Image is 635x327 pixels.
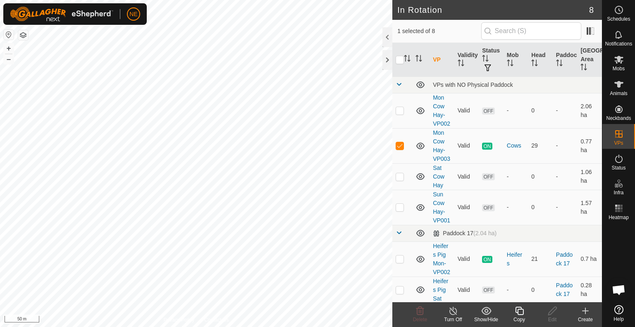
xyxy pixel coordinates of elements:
span: OFF [482,173,494,180]
div: Paddock 17 [433,230,497,237]
div: Open chat [606,277,631,302]
a: Mon Cow Hay-VP002 [433,94,450,127]
span: 1 selected of 8 [397,27,481,36]
div: Edit [536,316,569,323]
a: Sat Cow Hay [433,165,444,189]
span: ON [482,143,492,150]
a: Mon Cow Hay-VP003 [433,129,450,162]
th: Head [528,43,553,77]
span: NE [129,10,137,19]
td: Valid [454,93,479,128]
td: 0 [528,163,553,190]
p-sorticon: Activate to sort [404,56,411,63]
span: Infra [614,190,623,195]
button: Reset Map [4,30,14,40]
p-sorticon: Activate to sort [507,61,513,67]
td: - [553,93,578,128]
span: ON [482,256,492,263]
span: (2.04 ha) [473,230,497,236]
span: Animals [610,91,628,96]
span: Status [611,165,625,170]
td: 0.28 ha [577,277,602,303]
a: Paddock 17 [556,282,573,297]
td: - [553,128,578,163]
th: Validity [454,43,479,77]
span: Mobs [613,66,625,71]
button: Map Layers [18,30,28,40]
a: Heifers Pig Mon-VP002 [433,243,450,275]
span: VPs [614,141,623,146]
img: Gallagher Logo [10,7,113,21]
th: [GEOGRAPHIC_DATA] Area [577,43,602,77]
div: - [507,286,525,294]
h2: In Rotation [397,5,589,15]
td: 0 [528,277,553,303]
p-sorticon: Activate to sort [482,56,489,63]
div: Create [569,316,602,323]
div: - [507,172,525,181]
th: Mob [504,43,528,77]
div: Heifers [507,251,525,268]
td: Valid [454,163,479,190]
p-sorticon: Activate to sort [531,61,538,67]
td: 1.57 ha [577,190,602,225]
span: OFF [482,204,494,211]
div: - [507,106,525,115]
span: Help [614,317,624,322]
p-sorticon: Activate to sort [415,56,422,63]
span: Notifications [605,41,632,46]
span: Neckbands [606,116,631,121]
a: Help [602,302,635,325]
td: Valid [454,241,479,277]
td: - [553,163,578,190]
p-sorticon: Activate to sort [556,61,563,67]
td: 0.77 ha [577,128,602,163]
div: Cows [507,141,525,150]
button: + [4,43,14,53]
td: 0 [528,93,553,128]
input: Search (S) [481,22,581,40]
td: - [553,190,578,225]
td: Valid [454,277,479,303]
td: 0.7 ha [577,241,602,277]
span: Delete [413,317,427,322]
p-sorticon: Activate to sort [580,65,587,72]
span: OFF [482,107,494,115]
div: - [507,203,525,212]
th: Paddock [553,43,578,77]
button: – [4,54,14,64]
a: Contact Us [204,316,229,324]
td: Valid [454,128,479,163]
p-sorticon: Activate to sort [458,61,464,67]
td: 2.06 ha [577,93,602,128]
th: Status [479,43,504,77]
td: 21 [528,241,553,277]
a: Privacy Policy [164,316,195,324]
a: Sun Cow Hay-VP001 [433,191,450,224]
td: Valid [454,190,479,225]
span: OFF [482,286,494,294]
td: 0 [528,190,553,225]
span: Heatmap [609,215,629,220]
th: VP [430,43,454,77]
a: Paddock 17 [556,251,573,267]
div: Copy [503,316,536,323]
div: Show/Hide [470,316,503,323]
div: VPs with NO Physical Paddock [433,81,599,88]
span: Schedules [607,17,630,21]
div: Turn Off [437,316,470,323]
span: 8 [589,4,594,16]
td: 1.06 ha [577,163,602,190]
a: Heifers Pig Sat [433,278,448,302]
td: 29 [528,128,553,163]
